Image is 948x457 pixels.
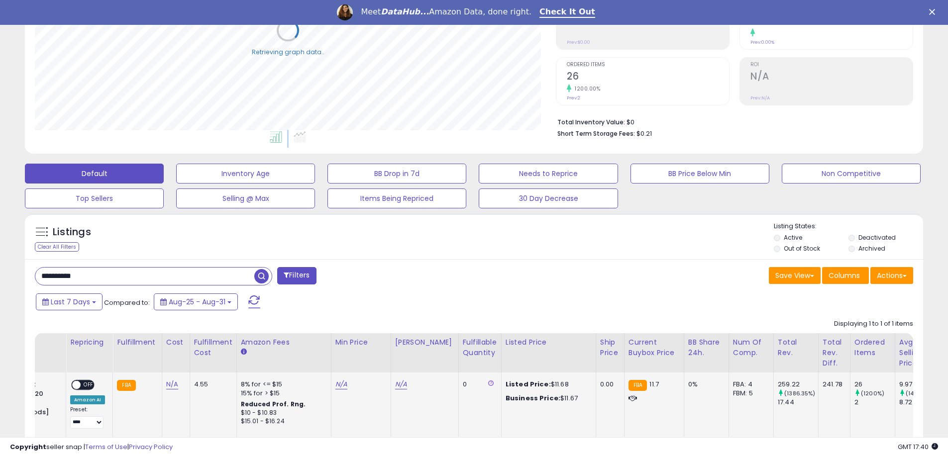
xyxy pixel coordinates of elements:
[335,337,387,348] div: Min Price
[898,442,938,452] span: 2025-09-8 17:40 GMT
[539,7,595,18] a: Check It Out
[899,380,940,389] div: 9.97
[395,379,407,389] a: N/A
[36,293,103,310] button: Last 7 Days
[557,115,906,127] li: $0
[750,39,774,45] small: Prev: 0.00%
[85,442,127,452] a: Terms of Use
[335,379,347,389] a: N/A
[899,398,940,407] div: 8.72
[70,406,105,429] div: Preset:
[784,389,816,397] small: (1386.35%)
[861,389,884,397] small: (1200%)
[194,380,229,389] div: 4.55
[241,389,323,398] div: 15% for > $15
[104,298,150,307] span: Compared to:
[733,389,766,398] div: FBM: 5
[567,39,590,45] small: Prev: $0.00
[506,379,551,389] b: Listed Price:
[166,379,178,389] a: N/A
[778,398,818,407] div: 17.44
[70,395,105,404] div: Amazon AI
[858,233,896,242] label: Deactivated
[395,337,454,348] div: [PERSON_NAME]
[567,71,729,84] h2: 26
[10,443,173,452] div: seller snap | |
[53,225,91,239] h5: Listings
[750,95,770,101] small: Prev: N/A
[784,233,802,242] label: Active
[778,380,818,389] div: 259.22
[25,164,164,183] button: Default
[688,380,721,389] div: 0%
[463,380,494,389] div: 0
[176,188,315,208] button: Selling @ Max
[557,129,635,138] b: Short Term Storage Fees:
[25,188,164,208] button: Top Sellers
[241,337,327,348] div: Amazon Fees
[688,337,725,358] div: BB Share 24h.
[166,337,186,348] div: Cost
[154,293,238,310] button: Aug-25 - Aug-31
[327,188,466,208] button: Items Being Repriced
[782,164,921,183] button: Non Competitive
[822,267,869,284] button: Columns
[51,297,90,307] span: Last 7 Days
[854,398,895,407] div: 2
[169,297,225,307] span: Aug-25 - Aug-31
[241,348,247,357] small: Amazon Fees.
[784,244,820,253] label: Out of Stock
[506,337,592,348] div: Listed Price
[479,188,618,208] button: 30 Day Decrease
[81,381,97,389] span: OFF
[906,389,929,397] small: (14.33%)
[733,337,769,358] div: Num of Comp.
[870,267,913,284] button: Actions
[829,271,860,280] span: Columns
[337,4,353,20] img: Profile image for Georgie
[929,9,939,15] div: Close
[733,380,766,389] div: FBA: 4
[834,319,913,329] div: Displaying 1 to 1 of 1 items
[854,380,895,389] div: 26
[241,380,323,389] div: 8% for <= $15
[854,337,891,358] div: Ordered Items
[557,118,625,126] b: Total Inventory Value:
[506,394,588,403] div: $11.67
[381,7,429,16] i: DataHub...
[117,380,135,391] small: FBA
[769,267,821,284] button: Save View
[631,164,769,183] button: BB Price Below Min
[567,62,729,68] span: Ordered Items
[463,337,497,358] div: Fulfillable Quantity
[823,380,843,389] div: 241.78
[479,164,618,183] button: Needs to Reprice
[571,85,600,92] small: 1200.00%
[636,129,652,138] span: $0.21
[774,222,923,231] p: Listing States:
[10,442,46,452] strong: Copyright
[194,337,232,358] div: Fulfillment Cost
[176,164,315,183] button: Inventory Age
[823,337,846,368] div: Total Rev. Diff.
[327,164,466,183] button: BB Drop in 7d
[629,337,680,358] div: Current Buybox Price
[35,242,79,252] div: Clear All Filters
[899,337,936,368] div: Avg Selling Price
[506,393,560,403] b: Business Price:
[506,380,588,389] div: $11.68
[241,417,323,426] div: $15.01 - $16.24
[778,337,814,358] div: Total Rev.
[750,62,913,68] span: ROI
[252,47,324,56] div: Retrieving graph data..
[117,337,157,348] div: Fulfillment
[241,409,323,417] div: $10 - $10.83
[750,71,913,84] h2: N/A
[629,380,647,391] small: FBA
[600,337,620,358] div: Ship Price
[858,244,885,253] label: Archived
[600,380,617,389] div: 0.00
[649,379,659,389] span: 11.7
[241,400,306,408] b: Reduced Prof. Rng.
[277,267,316,284] button: Filters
